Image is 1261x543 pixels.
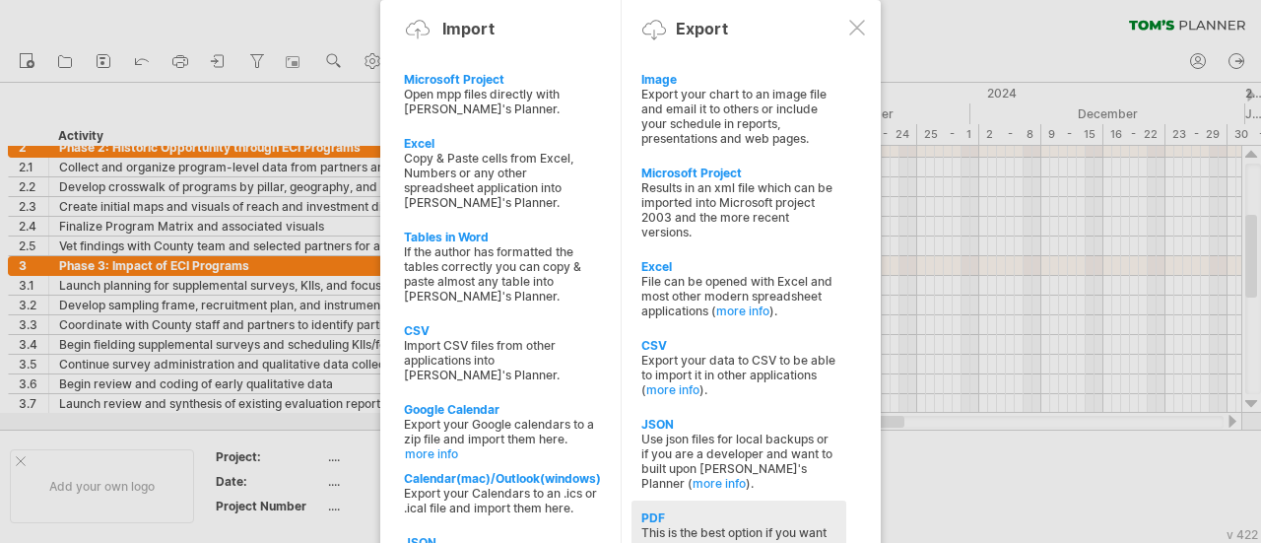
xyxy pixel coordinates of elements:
div: Export [676,19,728,38]
a: more info [646,382,699,397]
a: more info [405,446,600,461]
div: Copy & Paste cells from Excel, Numbers or any other spreadsheet application into [PERSON_NAME]'s ... [404,151,599,210]
div: Import [442,19,495,38]
div: Tables in Word [404,230,599,244]
div: CSV [641,338,836,353]
div: If the author has formatted the tables correctly you can copy & paste almost any table into [PERS... [404,244,599,304]
div: PDF [641,510,836,525]
a: more info [716,304,769,318]
div: Microsoft Project [641,166,836,180]
div: Results in an xml file which can be imported into Microsoft project 2003 and the more recent vers... [641,180,836,239]
div: Export your data to CSV to be able to import it in other applications ( ). [641,353,836,397]
div: File can be opened with Excel and most other modern spreadsheet applications ( ). [641,274,836,318]
div: Excel [641,259,836,274]
div: Excel [404,136,599,151]
a: more info [693,476,746,491]
div: Export your chart to an image file and email it to others or include your schedule in reports, pr... [641,87,836,146]
div: Image [641,72,836,87]
div: JSON [641,417,836,432]
div: Use json files for local backups or if you are a developer and want to built upon [PERSON_NAME]'s... [641,432,836,491]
